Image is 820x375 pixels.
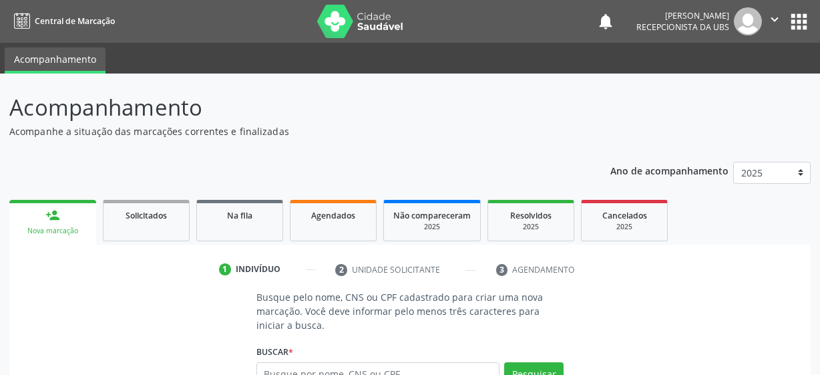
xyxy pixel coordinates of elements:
p: Busque pelo nome, CNS ou CPF cadastrado para criar uma nova marcação. Você deve informar pelo men... [256,290,564,332]
img: img [734,7,762,35]
div: 2025 [393,222,471,232]
div: person_add [45,208,60,223]
button: notifications [596,12,615,31]
span: Agendados [311,210,355,221]
span: Central de Marcação [35,15,115,27]
div: Indivíduo [236,263,280,275]
span: Resolvidos [510,210,552,221]
p: Acompanhamento [9,91,570,124]
div: 2025 [591,222,658,232]
p: Ano de acompanhamento [610,162,729,178]
button: apps [787,10,811,33]
div: 2025 [497,222,564,232]
span: Na fila [227,210,252,221]
span: Recepcionista da UBS [636,21,729,33]
span: Cancelados [602,210,647,221]
span: Não compareceram [393,210,471,221]
div: 1 [219,263,231,275]
p: Acompanhe a situação das marcações correntes e finalizadas [9,124,570,138]
div: [PERSON_NAME] [636,10,729,21]
span: Solicitados [126,210,167,221]
a: Acompanhamento [5,47,106,74]
label: Buscar [256,342,293,362]
div: Nova marcação [19,226,87,236]
button:  [762,7,787,35]
i:  [767,12,782,27]
a: Central de Marcação [9,10,115,32]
